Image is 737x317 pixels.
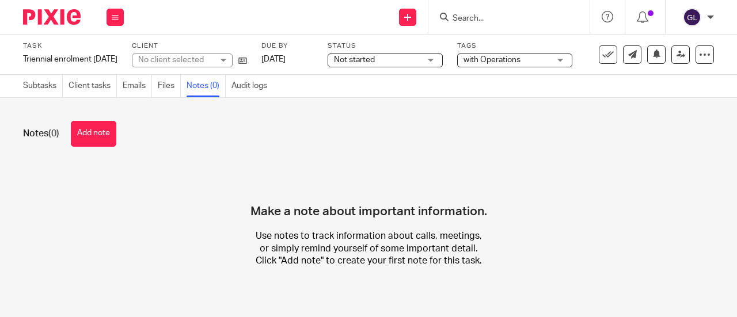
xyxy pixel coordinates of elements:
[238,56,247,65] i: Open client page
[132,41,247,51] label: Client
[23,128,59,140] h1: Notes
[334,56,375,64] span: Not started
[23,9,81,25] img: Pixie
[231,75,273,97] a: Audit logs
[123,75,152,97] a: Emails
[253,230,484,267] p: Use notes to track information about calls, meetings, or simply remind yourself of some important...
[23,75,63,97] a: Subtasks
[187,75,226,97] a: Notes (0)
[328,41,443,51] label: Status
[250,164,487,219] h4: Make a note about important information.
[158,75,181,97] a: Files
[23,54,117,65] div: Triennial enrolment [DATE]
[261,55,286,63] span: [DATE]
[71,121,116,147] button: Add note
[683,8,701,26] img: svg%3E
[457,41,572,51] label: Tags
[23,54,117,65] div: Triennial enrolment 01/11/2025
[138,54,213,66] div: No client selected
[671,45,690,64] a: Reassign task
[69,75,117,97] a: Client tasks
[23,41,117,51] label: Task
[451,14,555,24] input: Search
[623,45,641,64] a: Send new email to Snop UK Ltd
[48,129,59,138] span: (0)
[647,45,666,64] button: Snooze task
[261,41,313,51] label: Due by
[464,56,521,64] span: with Operations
